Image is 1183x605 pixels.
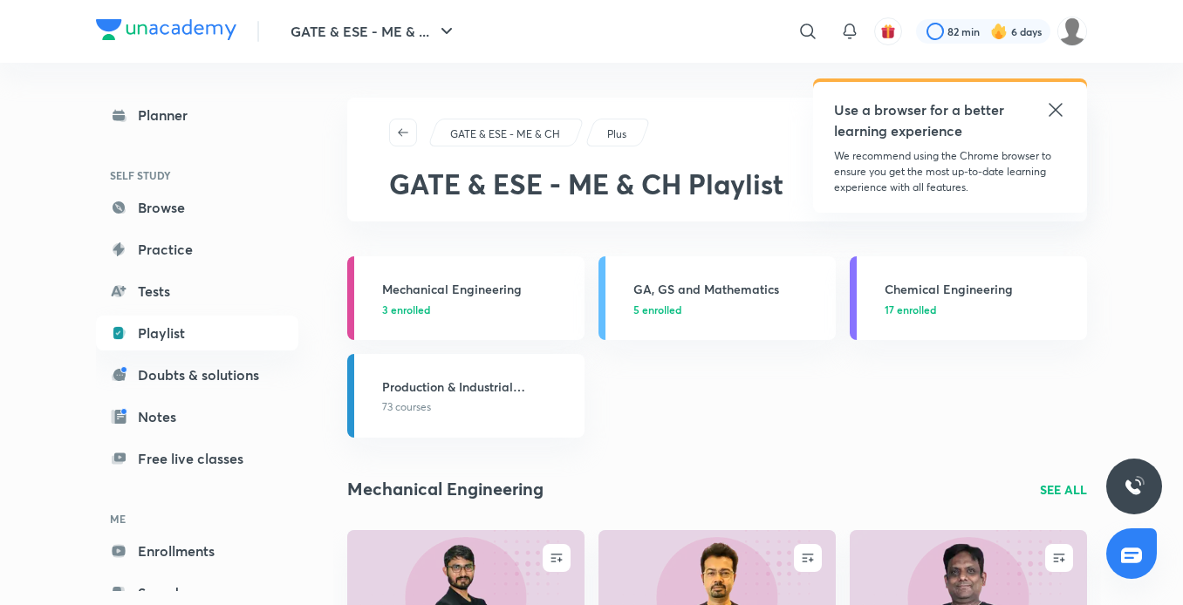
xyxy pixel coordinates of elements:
[382,399,431,415] span: 73 courses
[96,190,298,225] a: Browse
[96,160,298,190] h6: SELF STUDY
[1040,480,1087,499] a: SEE ALL
[885,280,1077,298] h3: Chemical Engineering
[1057,17,1087,46] img: Mujtaba Ahsan
[347,354,585,438] a: Production & Industrial Engineering73 courses
[96,357,298,392] a: Doubts & solutions
[450,126,560,142] p: GATE & ESE - ME & CH
[633,302,681,317] span: 5 enrolled
[990,23,1008,40] img: streak
[96,399,298,434] a: Notes
[96,274,298,309] a: Tests
[834,99,1008,141] h5: Use a browser for a better learning experience
[96,441,298,476] a: Free live classes
[389,165,783,202] span: GATE & ESE - ME & CH Playlist
[880,24,896,39] img: avatar
[598,256,836,340] a: GA, GS and Mathematics5 enrolled
[96,534,298,568] a: Enrollments
[605,126,630,142] a: Plus
[280,14,468,49] button: GATE & ESE - ME & ...
[448,126,564,142] a: GATE & ESE - ME & CH
[347,476,544,502] h2: Mechanical Engineering
[834,148,1066,195] p: We recommend using the Chrome browser to ensure you get the most up-to-date learning experience w...
[96,316,298,350] a: Playlist
[96,19,236,40] img: Company Logo
[382,377,574,396] h3: Production & Industrial Engineering
[607,126,626,142] p: Plus
[96,98,298,133] a: Planner
[347,256,585,340] a: Mechanical Engineering3 enrolled
[382,280,574,298] h3: Mechanical Engineering
[633,280,825,298] h3: GA, GS and Mathematics
[850,256,1087,340] a: Chemical Engineering17 enrolled
[885,302,936,317] span: 17 enrolled
[1124,476,1145,497] img: ttu
[96,504,298,534] h6: ME
[874,17,902,45] button: avatar
[96,232,298,267] a: Practice
[96,19,236,44] a: Company Logo
[382,302,430,317] span: 3 enrolled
